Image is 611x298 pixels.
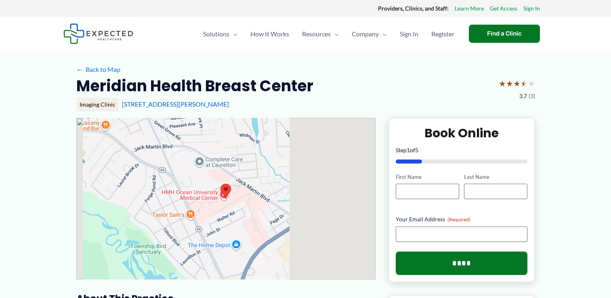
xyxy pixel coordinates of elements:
a: SolutionsMenu Toggle [197,20,244,48]
span: Menu Toggle [229,20,237,48]
a: [STREET_ADDRESS][PERSON_NAME] [122,100,229,108]
span: 5 [415,147,418,153]
a: Sign In [393,20,425,48]
a: ResourcesMenu Toggle [296,20,345,48]
span: ★ [499,76,506,91]
span: ← [76,65,84,73]
span: ★ [521,76,528,91]
span: ★ [506,76,513,91]
label: Last Name [464,173,527,181]
span: Menu Toggle [331,20,339,48]
span: Register [431,20,454,48]
a: How It Works [244,20,296,48]
a: Get Access [490,3,517,14]
img: Expected Healthcare Logo - side, dark font, small [63,23,133,44]
a: Find a Clinic [469,25,540,43]
a: ←Back to Map [76,63,120,76]
h2: Book Online [396,125,528,141]
p: Step of [396,147,528,153]
span: (Required) [447,216,470,222]
nav: Primary Site Navigation [197,20,461,48]
a: Register [425,20,461,48]
div: Imaging Clinic [76,98,119,111]
span: Resources [302,20,331,48]
span: Menu Toggle [379,20,387,48]
span: 3.7 [519,91,527,101]
span: Company [352,20,379,48]
label: Your Email Address [396,215,528,223]
a: Learn More [455,3,484,14]
span: Sign In [400,20,418,48]
a: Sign In [523,3,540,14]
span: ★ [528,76,535,91]
h2: Meridian Health Breast Center [76,76,313,96]
span: How It Works [250,20,289,48]
a: CompanyMenu Toggle [345,20,393,48]
strong: Providers, Clinics, and Staff: [378,5,449,12]
span: (3) [529,91,535,101]
span: 1 [407,147,410,153]
span: ★ [513,76,521,91]
label: First Name [396,173,459,181]
span: Solutions [203,20,229,48]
